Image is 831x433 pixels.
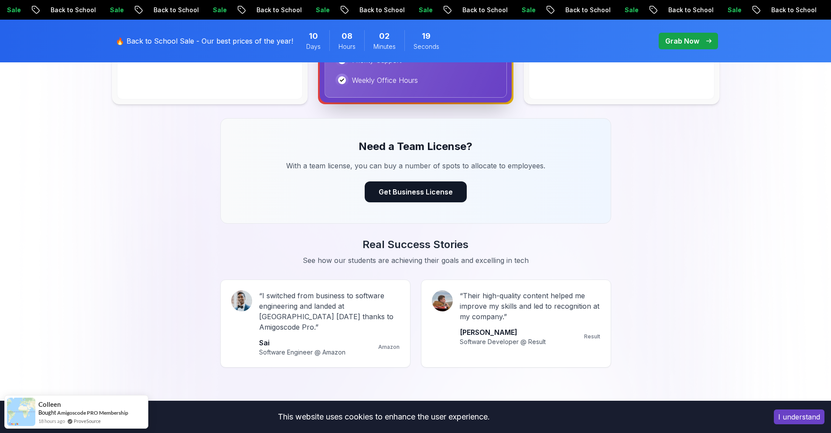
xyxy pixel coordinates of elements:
[708,6,735,14] p: Sale
[309,30,318,42] span: 10 Days
[306,42,321,51] span: Days
[502,6,530,14] p: Sale
[774,409,824,424] button: Accept cookies
[296,6,324,14] p: Sale
[242,140,590,153] h3: Need a Team License?
[442,6,502,14] p: Back to School
[665,36,699,46] p: Grab Now
[38,401,61,408] span: Colleen
[648,6,708,14] p: Back to School
[365,188,467,196] a: Get Business License
[605,6,633,14] p: Sale
[259,338,345,348] p: Sai
[432,290,453,311] img: Amir
[339,6,399,14] p: Back to School
[460,338,546,346] p: Software Developer @ Result
[90,6,118,14] p: Sale
[74,417,101,425] a: ProveSource
[751,6,810,14] p: Back to School
[38,417,65,425] span: 18 hours ago
[414,42,439,51] span: Seconds
[378,344,400,351] p: Amazon
[422,30,431,42] span: 19 Seconds
[339,42,356,51] span: Hours
[269,255,562,266] p: See how our students are achieving their goals and excelling in tech
[460,327,546,338] p: [PERSON_NAME]
[116,36,293,46] p: 🔥 Back to School Sale - Our best prices of the year!
[31,6,90,14] p: Back to School
[38,409,56,416] span: Bought
[342,30,352,42] span: 8 Hours
[352,75,418,85] p: Weekly Office Hours
[57,409,128,416] a: Amigoscode PRO Membership
[7,398,35,426] img: provesource social proof notification image
[259,348,345,357] p: Software Engineer @ Amazon
[460,290,600,322] p: “ Their high-quality content helped me improve my skills and led to recognition at my company. ”
[399,6,427,14] p: Sale
[231,290,252,311] img: Sai
[545,6,605,14] p: Back to School
[133,6,193,14] p: Back to School
[7,407,761,426] div: This website uses cookies to enhance the user experience.
[110,238,721,252] h3: Real Success Stories
[584,333,600,340] p: Result
[379,30,390,42] span: 2 Minutes
[365,181,467,202] button: Get Business License
[193,6,221,14] p: Sale
[259,290,400,332] p: “ I switched from business to software engineering and landed at [GEOGRAPHIC_DATA] [DATE] thanks ...
[236,6,296,14] p: Back to School
[269,160,562,171] p: With a team license, you can buy a number of spots to allocate to employees.
[373,42,396,51] span: Minutes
